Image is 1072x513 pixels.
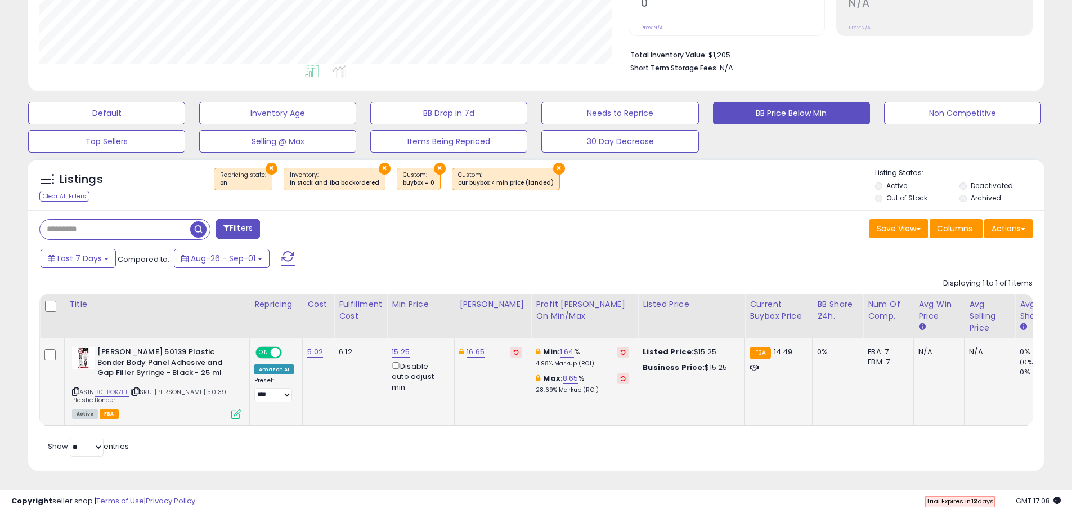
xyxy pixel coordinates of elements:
div: N/A [918,347,956,357]
span: FBA [100,409,119,419]
div: in stock and fba backordered [290,179,379,187]
small: Prev: N/A [641,24,663,31]
div: 0% [817,347,854,357]
div: Fulfillment Cost [339,298,382,322]
button: Needs to Reprice [541,102,698,124]
div: BB Share 24h. [817,298,858,322]
div: Cost [307,298,329,310]
b: Business Price: [643,362,705,373]
button: Save View [869,219,928,238]
div: buybox = 0 [403,179,434,187]
span: All listings currently available for purchase on Amazon [72,409,98,419]
span: Compared to: [118,254,169,265]
b: [PERSON_NAME] 50139 Plastic Bonder Body Panel Adhesive and Gap Filler Syringe - Black - 25 ml [97,347,234,381]
button: Selling @ Max [199,130,356,153]
button: BB Drop in 7d [370,102,527,124]
a: Terms of Use [96,496,144,506]
button: BB Price Below Min [713,102,870,124]
div: Amazon AI [254,364,294,374]
button: Aug-26 - Sep-01 [174,249,270,268]
small: (0%) [1020,358,1035,367]
button: Actions [984,219,1033,238]
div: Num of Comp. [868,298,909,322]
div: Title [69,298,245,310]
small: Avg BB Share. [1020,322,1026,332]
span: Trial Expires in days [926,497,994,506]
div: Avg BB Share [1020,298,1061,322]
span: 14.49 [774,346,793,357]
button: Top Sellers [28,130,185,153]
a: B01IBOK7FE [95,387,129,397]
div: % [536,373,629,394]
button: 30 Day Decrease [541,130,698,153]
h5: Listings [60,172,103,188]
b: Min: [543,346,560,357]
div: Repricing [254,298,298,310]
th: The percentage added to the cost of goods (COGS) that forms the calculator for Min & Max prices. [531,294,638,338]
p: Listing States: [875,168,1044,179]
div: ASIN: [72,347,241,418]
button: × [553,163,565,175]
div: FBA: 7 [868,347,905,357]
b: Listed Price: [643,346,694,357]
div: Avg Selling Price [969,298,1010,334]
label: Active [886,181,907,190]
div: Displaying 1 to 1 of 1 items [943,278,1033,289]
img: 41xSKHmJgXL._SL40_.jpg [72,347,95,369]
a: 1.64 [560,346,574,358]
label: Archived [971,193,1001,203]
small: FBA [750,347,770,359]
div: Min Price [392,298,450,310]
span: Columns [937,223,972,234]
span: | SKU: [PERSON_NAME] 50139 Plastic Bonder [72,387,226,404]
button: Last 7 Days [41,249,116,268]
label: Deactivated [971,181,1013,190]
span: Aug-26 - Sep-01 [191,253,255,264]
span: 2025-09-9 17:08 GMT [1016,496,1061,506]
div: FBM: 7 [868,357,905,367]
label: Out of Stock [886,193,927,203]
div: Listed Price [643,298,740,310]
small: Prev: N/A [849,24,871,31]
div: $15.25 [643,347,736,357]
button: Default [28,102,185,124]
span: OFF [280,348,298,358]
div: Current Buybox Price [750,298,808,322]
span: Custom: [458,171,554,188]
button: Inventory Age [199,102,356,124]
button: Items Being Repriced [370,130,527,153]
button: Non Competitive [884,102,1041,124]
b: Short Term Storage Fees: [630,63,718,73]
button: × [379,163,391,175]
b: Max: [543,373,563,383]
small: Avg Win Price. [918,322,925,332]
span: Custom: [403,171,434,188]
div: cur buybox < min price (landed) [458,179,554,187]
div: [PERSON_NAME] [459,298,526,310]
div: seller snap | | [11,496,195,507]
button: Filters [216,219,260,239]
a: Privacy Policy [146,496,195,506]
b: Total Inventory Value: [630,50,707,60]
li: $1,205 [630,47,1024,61]
button: × [266,163,277,175]
button: Columns [930,219,983,238]
div: Clear All Filters [39,191,89,202]
span: ON [257,348,271,358]
a: 8.65 [563,373,578,384]
div: % [536,347,629,368]
strong: Copyright [11,496,52,506]
div: Preset: [254,377,294,402]
p: 4.98% Markup (ROI) [536,360,629,368]
div: 0% [1020,367,1065,377]
span: Show: entries [48,441,129,452]
span: N/A [720,63,733,73]
a: 15.25 [392,346,410,358]
a: 5.02 [307,346,323,358]
p: 28.69% Markup (ROI) [536,386,629,394]
a: 16.65 [467,346,485,358]
div: Profit [PERSON_NAME] on Min/Max [536,298,633,322]
span: Repricing state : [220,171,266,188]
button: × [434,163,446,175]
div: Disable auto adjust min [392,360,446,392]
